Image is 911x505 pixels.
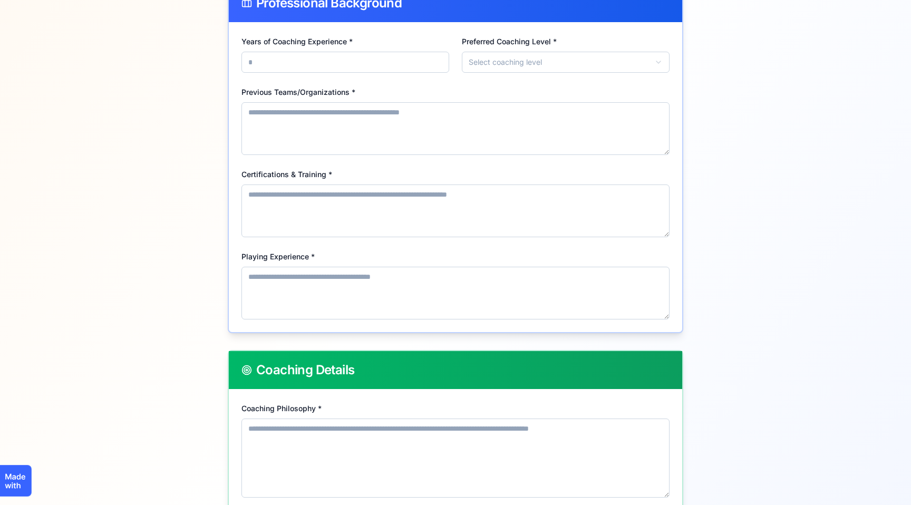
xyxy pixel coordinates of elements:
label: Certifications & Training * [241,170,332,179]
label: Years of Coaching Experience * [241,37,353,46]
label: Coaching Philosophy * [241,404,322,413]
label: Previous Teams/Organizations * [241,88,355,96]
label: Preferred Coaching Level * [462,37,557,46]
span: Coaching Details [256,364,354,376]
label: Playing Experience * [241,252,315,261]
